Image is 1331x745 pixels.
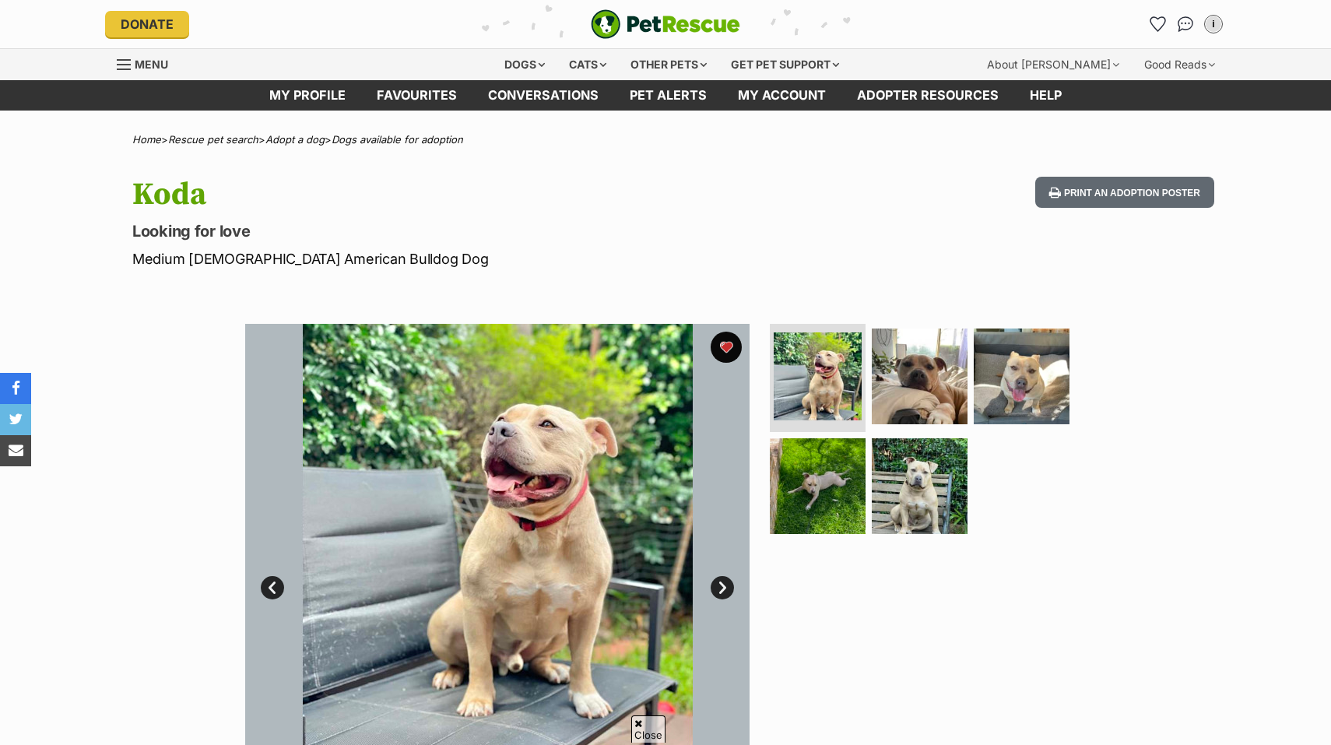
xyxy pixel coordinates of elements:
a: Prev [261,576,284,599]
a: Menu [117,49,179,77]
div: Other pets [620,49,718,80]
span: Menu [135,58,168,71]
a: Next [711,576,734,599]
a: Conversations [1173,12,1198,37]
a: Pet alerts [614,80,722,111]
a: Favourites [1145,12,1170,37]
a: PetRescue [591,9,740,39]
button: favourite [711,332,742,363]
img: chat-41dd97257d64d25036548639549fe6c8038ab92f7586957e7f3b1b290dea8141.svg [1178,16,1194,32]
p: Medium [DEMOGRAPHIC_DATA] American Bulldog Dog [132,248,791,269]
img: Photo of Koda [770,438,866,534]
a: My account [722,80,841,111]
a: Rescue pet search [168,133,258,146]
img: Photo of Koda [974,329,1069,424]
a: Adopter resources [841,80,1014,111]
div: Get pet support [720,49,850,80]
button: Print an adoption poster [1035,177,1214,209]
h1: Koda [132,177,791,213]
a: Dogs available for adoption [332,133,463,146]
span: Close [631,715,665,743]
div: About [PERSON_NAME] [976,49,1130,80]
a: Help [1014,80,1077,111]
img: Photo of Koda [774,332,862,420]
ul: Account quick links [1145,12,1226,37]
div: Good Reads [1133,49,1226,80]
img: logo-e224e6f780fb5917bec1dbf3a21bbac754714ae5b6737aabdf751b685950b380.svg [591,9,740,39]
a: Donate [105,11,189,37]
a: conversations [472,80,614,111]
button: My account [1201,12,1226,37]
img: Photo of Koda [872,438,968,534]
a: Favourites [361,80,472,111]
img: Photo of Koda [872,329,968,424]
p: Looking for love [132,220,791,242]
div: Dogs [493,49,556,80]
a: Adopt a dog [265,133,325,146]
div: i [1206,16,1221,32]
a: Home [132,133,161,146]
div: > > > [93,134,1238,146]
div: Cats [558,49,617,80]
a: My profile [254,80,361,111]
